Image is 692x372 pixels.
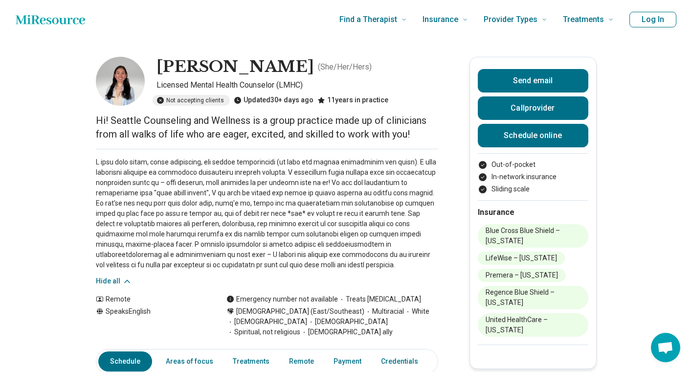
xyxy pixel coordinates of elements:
[156,79,438,91] p: Licensed Mental Health Counselor (LMHC)
[96,114,438,141] p: Hi! Seattle Counseling and Wellness is a group practice made up of clinicians from all walks of l...
[328,351,367,372] a: Payment
[364,306,404,317] span: Multiracial
[226,294,338,304] div: Emergency number not available
[629,12,676,27] button: Log In
[478,224,588,248] li: Blue Cross Blue Shield – [US_STATE]
[318,61,372,73] p: ( She/Her/Hers )
[478,207,588,218] h2: Insurance
[478,96,588,120] button: Callprovider
[478,313,588,337] li: United HealthCare – [US_STATE]
[160,351,219,372] a: Areas of focus
[478,184,588,194] li: Sliding scale
[234,95,313,106] div: Updated 30+ days ago
[338,294,421,304] span: Treats [MEDICAL_DATA]
[227,351,275,372] a: Treatments
[283,351,320,372] a: Remote
[651,333,680,362] div: Open chat
[98,351,152,372] a: Schedule
[96,306,207,337] div: Speaks English
[307,317,388,327] span: [DEMOGRAPHIC_DATA]
[339,13,397,26] span: Find a Therapist
[96,157,438,270] p: L ipsu dolo sitam, conse adipiscing, eli seddoe temporincidi (ut labo etd magnaa enimadminim ven ...
[96,57,145,106] img: Katie Hellerud, Licensed Mental Health Counselor (LMHC)
[153,95,230,106] div: Not accepting clients
[96,294,207,304] div: Remote
[226,327,300,337] span: Spiritual, not religious
[317,95,388,106] div: 11 years in practice
[96,276,132,286] button: Hide all
[375,351,424,372] a: Credentials
[156,57,314,77] h1: [PERSON_NAME]
[226,317,307,327] span: [DEMOGRAPHIC_DATA]
[478,269,566,282] li: Premera – [US_STATE]
[478,252,565,265] li: LifeWise – [US_STATE]
[236,306,364,317] span: [DEMOGRAPHIC_DATA] (East/Southeast)
[563,13,604,26] span: Treatments
[478,172,588,182] li: In-network insurance
[16,10,85,29] a: Home page
[404,306,429,317] span: White
[478,286,588,309] li: Regence Blue Shield – [US_STATE]
[478,160,588,194] ul: Payment options
[300,327,393,337] span: [DEMOGRAPHIC_DATA] ally
[478,69,588,93] button: Send email
[423,13,458,26] span: Insurance
[478,160,588,170] li: Out-of-pocket
[478,124,588,147] a: Schedule online
[432,351,467,372] a: Other
[484,13,537,26] span: Provider Types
